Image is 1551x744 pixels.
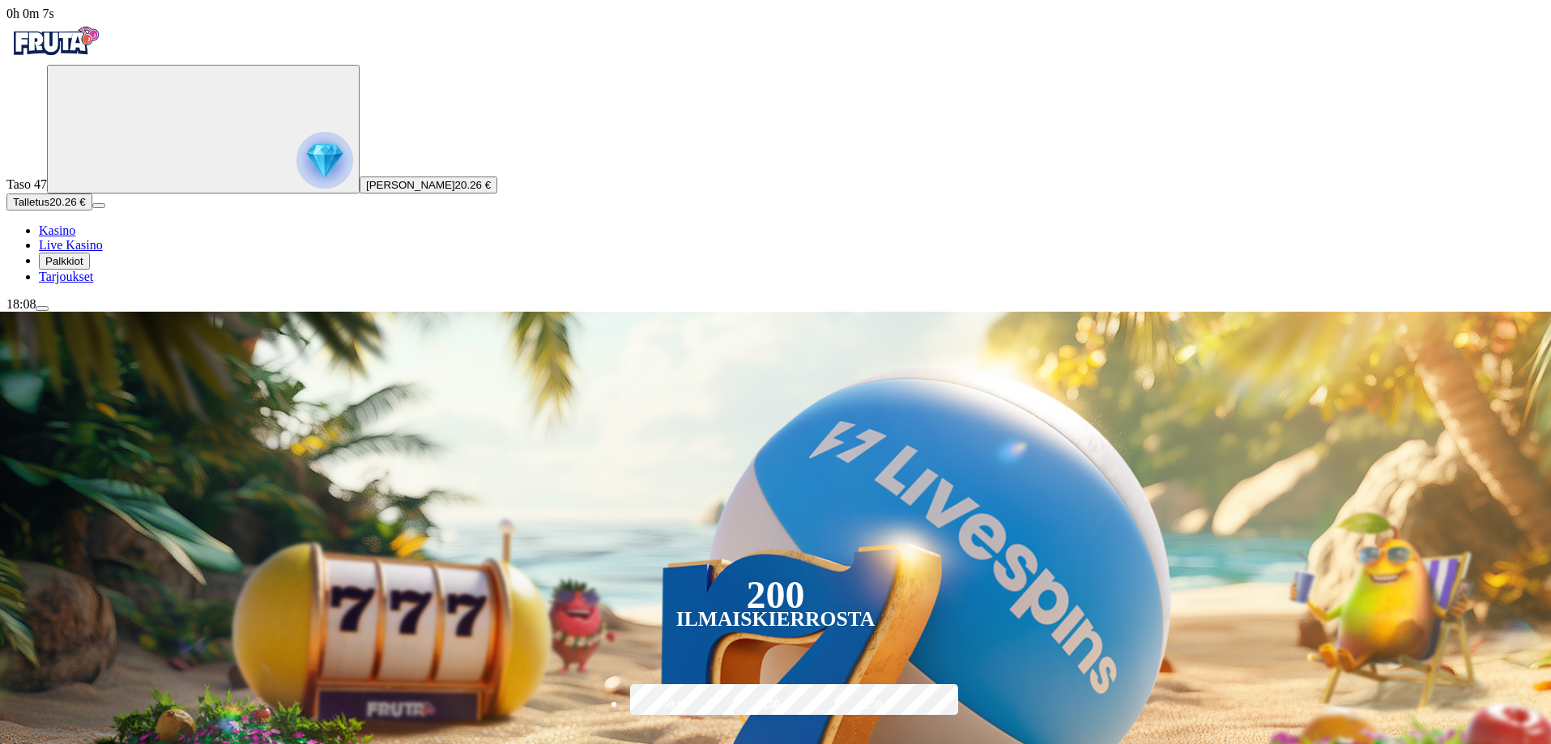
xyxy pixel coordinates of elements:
span: 18:08 [6,297,36,311]
label: 250 € [831,682,925,729]
button: [PERSON_NAME]20.26 € [360,176,497,193]
span: Tarjoukset [39,270,93,283]
label: 150 € [729,682,823,729]
a: gift-inverted iconTarjoukset [39,270,93,283]
nav: Primary [6,21,1545,284]
div: Ilmaiskierrosta [676,610,876,629]
span: Kasino [39,223,75,237]
button: reward iconPalkkiot [39,253,90,270]
button: menu [36,306,49,311]
button: reward progress [47,65,360,193]
span: 20.26 € [455,179,491,191]
img: reward progress [296,132,353,189]
span: Live Kasino [39,238,103,252]
label: 50 € [626,682,720,729]
span: 20.26 € [49,196,85,208]
span: [PERSON_NAME] [366,179,455,191]
a: Fruta [6,50,104,64]
a: diamond iconKasino [39,223,75,237]
span: user session time [6,6,54,20]
img: Fruta [6,21,104,62]
span: Palkkiot [45,255,83,267]
span: Taso 47 [6,177,47,191]
button: menu [92,203,105,208]
button: Talletusplus icon20.26 € [6,193,92,210]
a: poker-chip iconLive Kasino [39,238,103,252]
div: 200 [746,585,804,605]
span: Talletus [13,196,49,208]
